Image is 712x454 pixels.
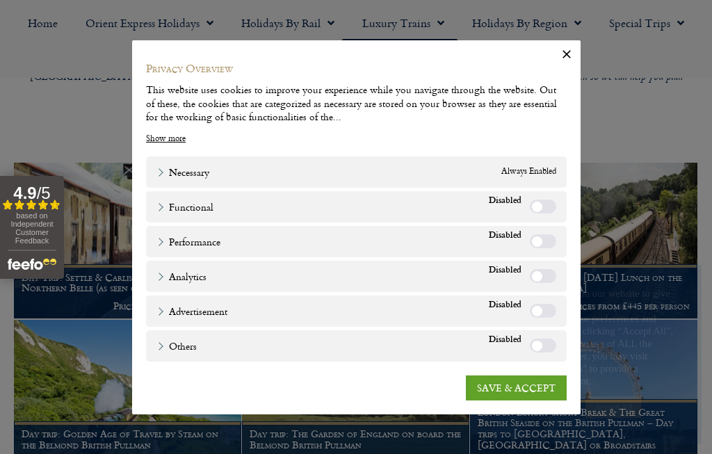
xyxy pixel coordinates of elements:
a: Analytics [156,269,207,284]
a: Show more [146,132,186,145]
h4: Privacy Overview [146,60,567,75]
a: SAVE & ACCEPT [466,375,567,400]
a: Performance [156,234,220,249]
a: Advertisement [156,304,227,318]
a: Others [156,339,197,353]
a: Necessary [156,165,209,179]
a: Functional [156,200,213,214]
span: Always Enabled [501,165,556,179]
div: This website uses cookies to improve your experience while you navigate through the website. Out ... [146,83,567,124]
